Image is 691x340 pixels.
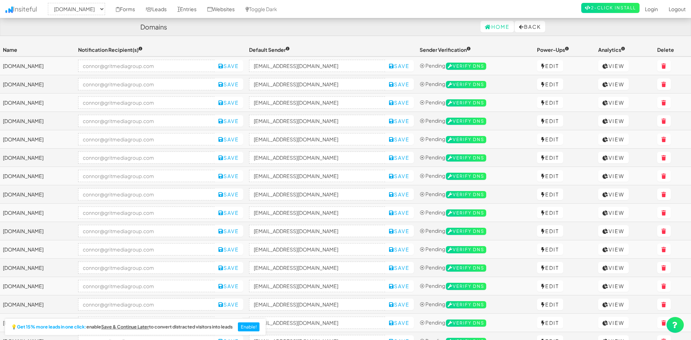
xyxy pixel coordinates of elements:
[385,152,414,163] button: Save
[214,60,243,72] button: Save
[537,280,563,292] a: Edit
[385,189,414,200] button: Save
[446,282,486,289] a: Verify DNS
[598,97,629,108] a: View
[446,62,486,69] a: Verify DNS
[446,173,486,180] span: IMPORTANT: DNS verification is only necessary if you intend to use our built-in email follow-up o...
[537,262,563,273] a: Edit
[598,262,629,273] a: View
[537,60,563,72] a: Edit
[249,115,385,127] input: hi@example.com
[78,96,214,109] input: connor@gritmediagroup.com
[249,78,385,90] input: hi@example.com
[598,170,629,182] a: View
[598,317,629,328] a: View
[249,60,385,72] input: hi@example.com
[78,298,214,310] input: connor@gritmediagroup.com
[420,99,445,105] span: ⦿ Pending
[598,60,629,72] a: View
[420,81,445,87] span: ⦿ Pending
[446,136,486,143] span: IMPORTANT: DNS verification is only necessary if you intend to use our built-in email follow-up o...
[446,246,486,252] a: Verify DNS
[249,96,385,109] input: hi@example.com
[446,319,486,326] a: Verify DNS
[11,325,232,330] h2: 💡 enable to convert distracted visitors into leads
[78,151,214,164] input: connor@gritmediagroup.com
[537,225,563,237] a: Edit
[598,115,629,127] a: View
[581,3,640,13] a: 2-Click Install
[78,225,214,237] input: connor@gritmediagroup.com
[214,78,243,90] button: Save
[598,152,629,163] a: View
[385,225,414,237] button: Save
[249,170,385,182] input: hi@example.com
[446,191,486,198] span: IMPORTANT: DNS verification is only necessary if you intend to use our built-in email follow-up o...
[214,115,243,127] button: Save
[420,62,445,69] span: ⦿ Pending
[78,78,214,90] input: connor@gritmediagroup.com
[385,115,414,127] button: Save
[446,63,486,70] span: IMPORTANT: DNS verification is only necessary if you intend to use our built-in email follow-up o...
[420,209,445,216] span: ⦿ Pending
[598,133,629,145] a: View
[420,191,445,197] span: ⦿ Pending
[420,319,445,326] span: ⦿ Pending
[420,301,445,307] span: ⦿ Pending
[214,262,243,273] button: Save
[598,280,629,292] a: View
[238,322,260,332] button: Enable!
[249,151,385,164] input: hi@example.com
[249,133,385,145] input: hi@example.com
[17,325,86,330] strong: Get 15% more leads in one click:
[385,262,414,273] button: Save
[214,97,243,108] button: Save
[537,152,563,163] a: Edit
[249,46,290,53] span: This specifies the address that automated follow-ups and Save & Continue Later emails will be sen...
[446,118,486,125] span: IMPORTANT: DNS verification is only necessary if you intend to use our built-in email follow-up o...
[537,46,569,53] span: Click below to edit the power-ups enabled for each website.
[101,325,149,330] a: Save & Continue Later
[598,189,629,200] a: View
[78,60,214,72] input: connor@gritmediagroup.com
[420,282,445,289] span: ⦿ Pending
[537,189,563,200] a: Edit
[598,244,629,255] a: View
[249,188,385,200] input: hi@example.com
[446,319,486,327] span: IMPORTANT: DNS verification is only necessary if you intend to use our built-in email follow-up o...
[537,244,563,255] a: Edit
[249,243,385,255] input: hi@example.com
[140,23,167,31] h4: Domains
[420,227,445,234] span: ⦿ Pending
[214,299,243,310] button: Save
[446,99,486,106] span: IMPORTANT: DNS verification is only necessary if you intend to use our built-in email follow-up o...
[446,228,486,235] span: IMPORTANT: DNS verification is only necessary if you intend to use our built-in email follow-up o...
[78,115,214,127] input: connor@gritmediagroup.com
[78,170,214,182] input: connor@gritmediagroup.com
[537,133,563,145] a: Edit
[249,225,385,237] input: hi@example.com
[249,298,385,310] input: hi@example.com
[78,207,214,219] input: connor@gritmediagroup.com
[420,172,445,179] span: ⦿ Pending
[446,81,486,87] a: Verify DNS
[78,280,214,292] input: connor@gritmediagroup.com
[420,246,445,252] span: ⦿ Pending
[480,21,514,32] a: Home
[598,207,629,218] a: View
[515,21,545,32] button: Back
[101,324,149,330] u: Save & Continue Later
[446,136,486,142] a: Verify DNS
[446,283,486,290] span: IMPORTANT: DNS verification is only necessary if you intend to use our built-in email follow-up o...
[537,78,563,90] a: Edit
[654,43,691,56] th: Delete
[446,99,486,105] a: Verify DNS
[249,207,385,219] input: hi@example.com
[78,243,214,255] input: connor@gritmediagroup.com
[214,170,243,182] button: Save
[598,46,625,53] span: View funnel analytics aggregated across your entire site.
[420,154,445,160] span: ⦿ Pending
[598,299,629,310] a: View
[420,264,445,271] span: ⦿ Pending
[214,152,243,163] button: Save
